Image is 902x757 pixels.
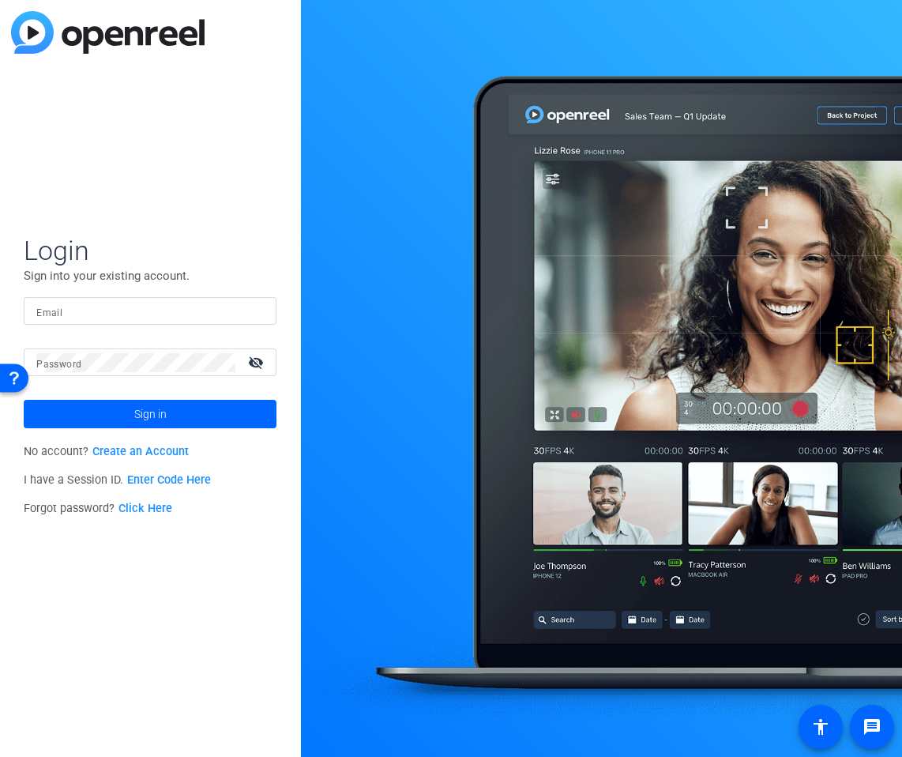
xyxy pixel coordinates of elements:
img: blue-gradient.svg [11,11,205,54]
a: Click Here [118,502,172,515]
a: Create an Account [92,445,189,458]
span: No account? [24,445,189,458]
button: Sign in [24,400,276,428]
a: Enter Code Here [127,473,211,487]
mat-label: Password [36,359,81,370]
mat-icon: accessibility [811,717,830,736]
span: Forgot password? [24,502,172,515]
input: Enter Email Address [36,302,264,321]
span: Sign in [134,394,167,434]
mat-label: Email [36,307,62,318]
mat-icon: message [863,717,881,736]
mat-icon: visibility_off [239,351,276,374]
span: Login [24,234,276,267]
p: Sign into your existing account. [24,267,276,284]
span: I have a Session ID. [24,473,211,487]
